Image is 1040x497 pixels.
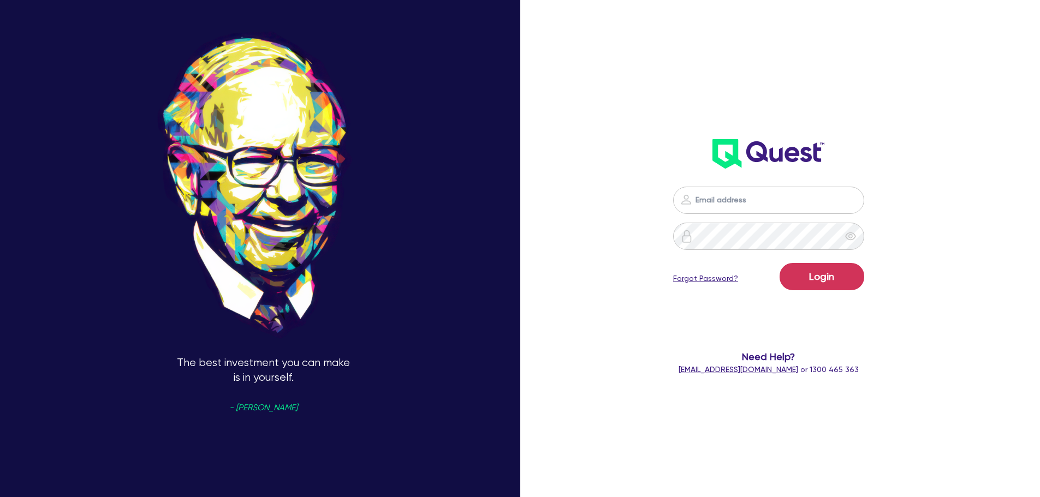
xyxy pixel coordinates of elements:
img: wH2k97JdezQIQAAAABJRU5ErkJggg== [712,139,824,169]
span: or 1300 465 363 [679,365,859,374]
input: Email address [673,187,864,214]
a: Forgot Password? [673,273,738,284]
span: - [PERSON_NAME] [229,404,298,412]
a: [EMAIL_ADDRESS][DOMAIN_NAME] [679,365,798,374]
button: Login [780,263,864,290]
span: Need Help? [629,349,908,364]
span: eye [845,231,856,242]
img: icon-password [680,230,693,243]
img: icon-password [680,193,693,206]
